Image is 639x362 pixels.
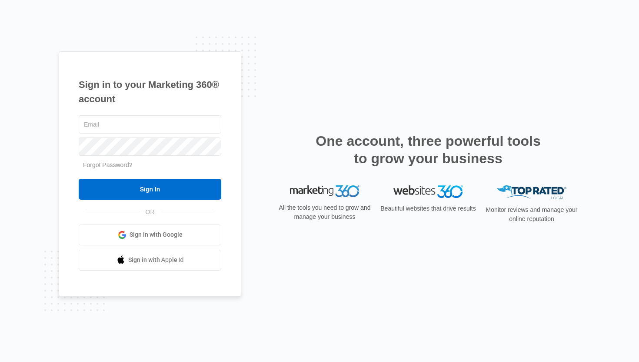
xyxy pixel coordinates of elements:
[79,77,221,106] h1: Sign in to your Marketing 360® account
[313,132,543,167] h2: One account, three powerful tools to grow your business
[79,115,221,134] input: Email
[483,205,580,224] p: Monitor reviews and manage your online reputation
[379,204,477,213] p: Beautiful websites that drive results
[393,185,463,198] img: Websites 360
[79,250,221,271] a: Sign in with Apple Id
[79,179,221,200] input: Sign In
[128,255,184,265] span: Sign in with Apple Id
[83,161,133,168] a: Forgot Password?
[290,185,359,198] img: Marketing 360
[130,230,183,239] span: Sign in with Google
[140,208,161,217] span: OR
[276,203,373,221] p: All the tools you need to grow and manage your business
[79,225,221,245] a: Sign in with Google
[497,185,566,200] img: Top Rated Local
